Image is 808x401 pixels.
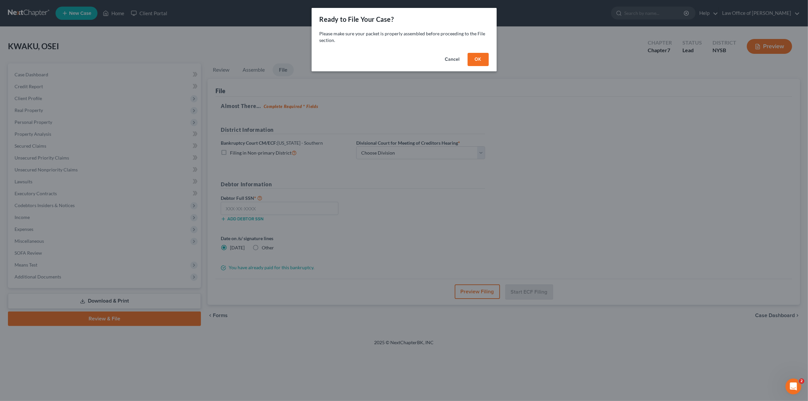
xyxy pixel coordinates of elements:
[320,15,394,24] div: Ready to File Your Case?
[468,53,489,66] button: OK
[440,53,465,66] button: Cancel
[320,30,489,44] p: Please make sure your packet is properly assembled before proceeding to the File section.
[799,379,804,384] span: 2
[786,379,801,394] iframe: Intercom live chat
